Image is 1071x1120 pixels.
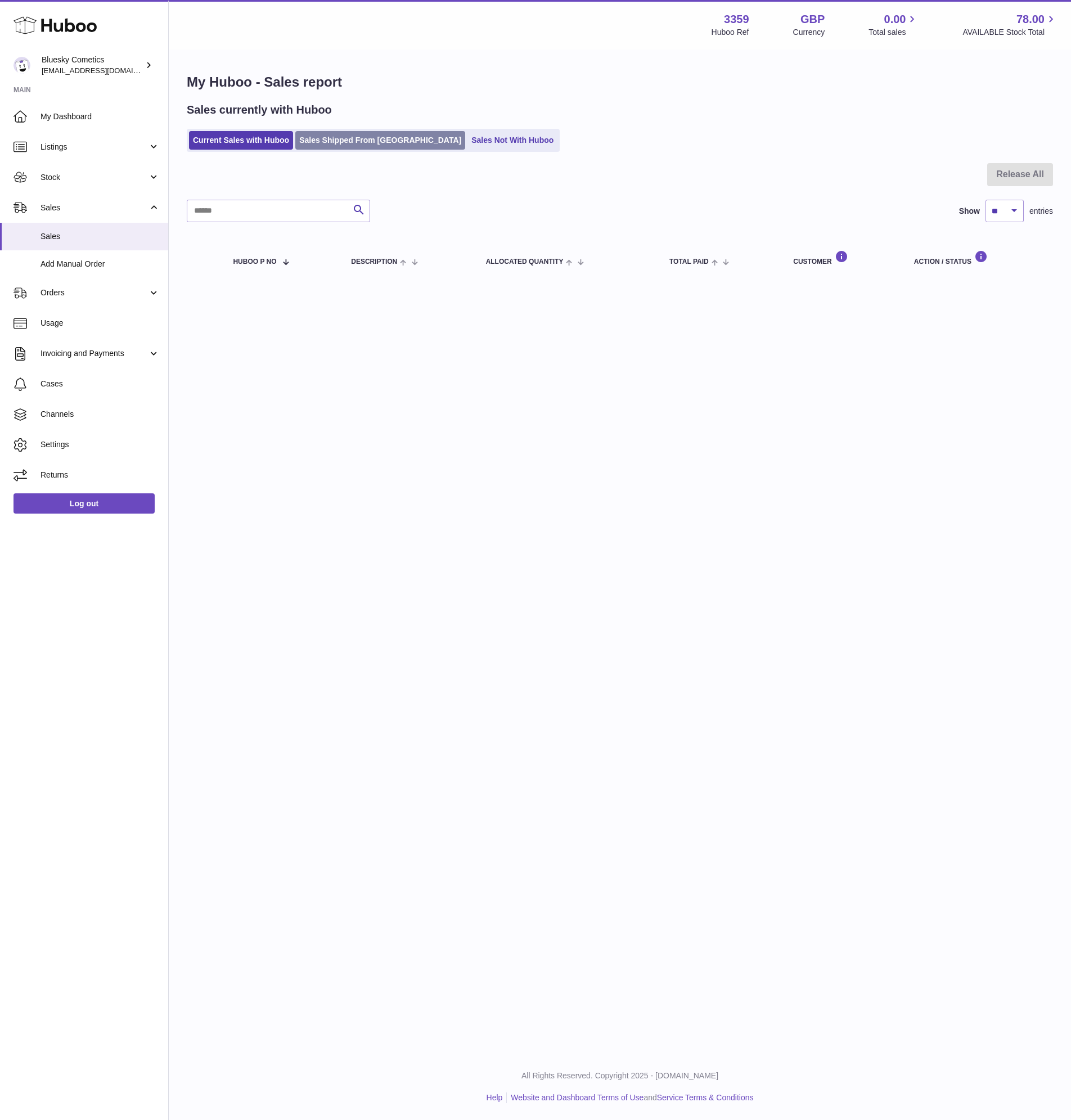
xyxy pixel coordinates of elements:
[40,203,148,213] span: Sales
[40,318,160,329] span: Usage
[40,439,160,450] span: Settings
[295,131,465,150] a: Sales Shipped From [GEOGRAPHIC_DATA]
[40,142,148,152] span: Listings
[800,12,825,27] strong: GBP
[793,250,892,266] div: Customer
[187,102,332,118] h2: Sales currently with Huboo
[40,470,160,480] span: Returns
[962,12,1057,38] a: 78.00 AVAILABLE Stock Total
[42,66,165,75] span: [EMAIL_ADDRESS][DOMAIN_NAME]
[233,258,276,266] span: Huboo P no
[486,258,564,266] span: ALLOCATED Quantity
[914,250,1042,266] div: Action / Status
[487,1093,503,1102] a: Help
[868,27,919,38] span: Total sales
[712,27,749,38] div: Huboo Ref
[189,131,293,150] a: Current Sales with Huboo
[351,258,397,266] span: Description
[40,172,148,183] span: Stock
[1029,206,1053,217] span: entries
[467,131,557,150] a: Sales Not With Huboo
[40,409,160,420] span: Channels
[724,12,749,27] strong: 3359
[187,73,1053,91] h1: My Huboo - Sales report
[1016,12,1045,27] span: 78.00
[13,493,155,514] a: Log out
[40,111,160,122] span: My Dashboard
[178,1070,1062,1081] p: All Rights Reserved. Copyright 2025 - [DOMAIN_NAME]
[868,12,919,38] a: 0.00 Total sales
[40,259,160,269] span: Add Manual Order
[40,348,148,359] span: Invoicing and Payments
[40,231,160,242] span: Sales
[793,27,825,38] div: Currency
[42,55,143,76] div: Bluesky Cometics
[669,258,709,266] span: Total paid
[507,1092,753,1103] li: and
[40,287,148,298] span: Orders
[959,206,980,217] label: Show
[962,27,1057,38] span: AVAILABLE Stock Total
[657,1093,754,1102] a: Service Terms & Conditions
[511,1093,643,1102] a: Website and Dashboard Terms of Use
[13,57,30,74] img: info@blueskycosmetics.co.uk
[40,379,160,389] span: Cases
[884,12,906,27] span: 0.00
